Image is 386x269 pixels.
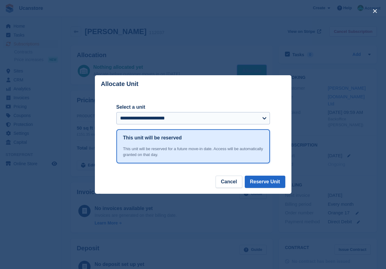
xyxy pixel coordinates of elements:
p: Allocate Unit [101,80,138,88]
div: This unit will be reserved for a future move-in date. Access will be automatically granted on tha... [123,146,263,158]
button: close [370,6,380,16]
h1: This unit will be reserved [123,134,182,142]
label: Select a unit [116,103,270,111]
button: Reserve Unit [245,176,285,188]
button: Cancel [216,176,242,188]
